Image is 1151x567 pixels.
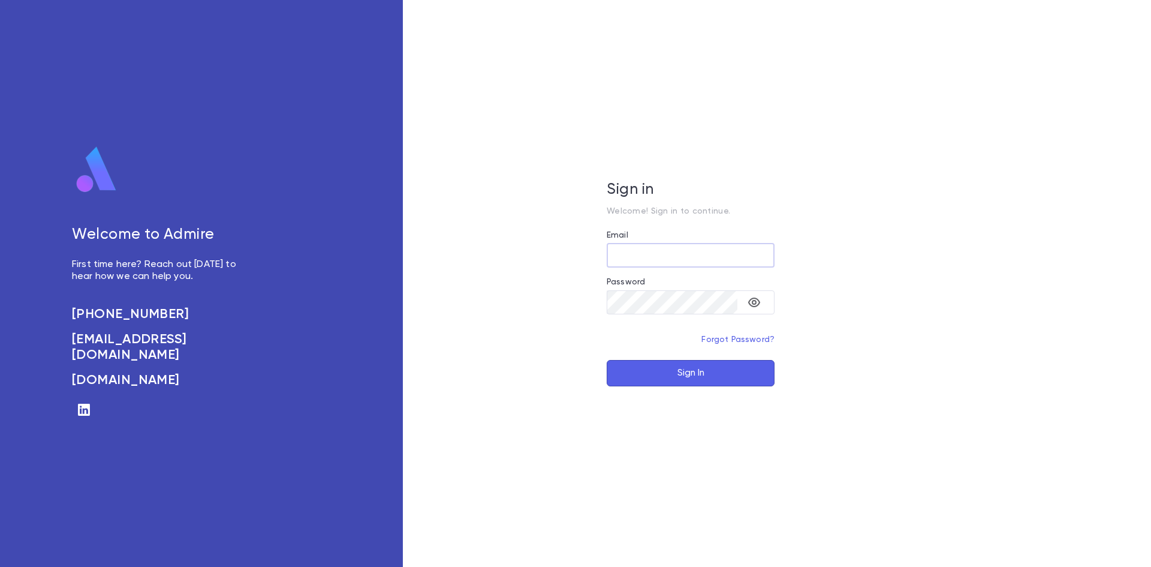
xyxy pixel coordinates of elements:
button: toggle password visibility [742,290,766,314]
a: [PHONE_NUMBER] [72,307,249,322]
a: [DOMAIN_NAME] [72,373,249,388]
label: Password [607,277,645,287]
button: Sign In [607,360,775,386]
label: Email [607,230,628,240]
h5: Welcome to Admire [72,226,249,244]
a: [EMAIL_ADDRESS][DOMAIN_NAME] [72,332,249,363]
img: logo [72,146,121,194]
p: Welcome! Sign in to continue. [607,206,775,216]
h5: Sign in [607,181,775,199]
a: Forgot Password? [701,335,775,344]
p: First time here? Reach out [DATE] to hear how we can help you. [72,259,249,283]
